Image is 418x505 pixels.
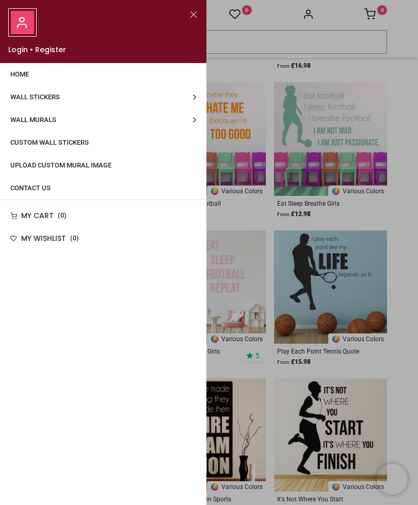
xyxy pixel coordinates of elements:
iframe: Brevo live chat [377,464,408,495]
h6: My Wishlist [21,234,66,244]
span: ( ) [58,211,67,220]
h6: My Cart [21,211,54,221]
span: • [30,44,33,55]
span: Contact us [10,184,51,192]
span: ( ) [70,234,79,243]
span: Home [10,70,29,78]
span: Wall Stickers [10,93,60,101]
a: Login•Register [8,44,66,55]
button: Close [189,8,198,21]
span: Custom Wall Stickers [10,139,89,146]
span: Wall Murals [10,116,56,124]
span: 0 [60,211,64,219]
span: Upload Custom Mural Image [10,161,111,169]
span: 0 [73,234,76,242]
